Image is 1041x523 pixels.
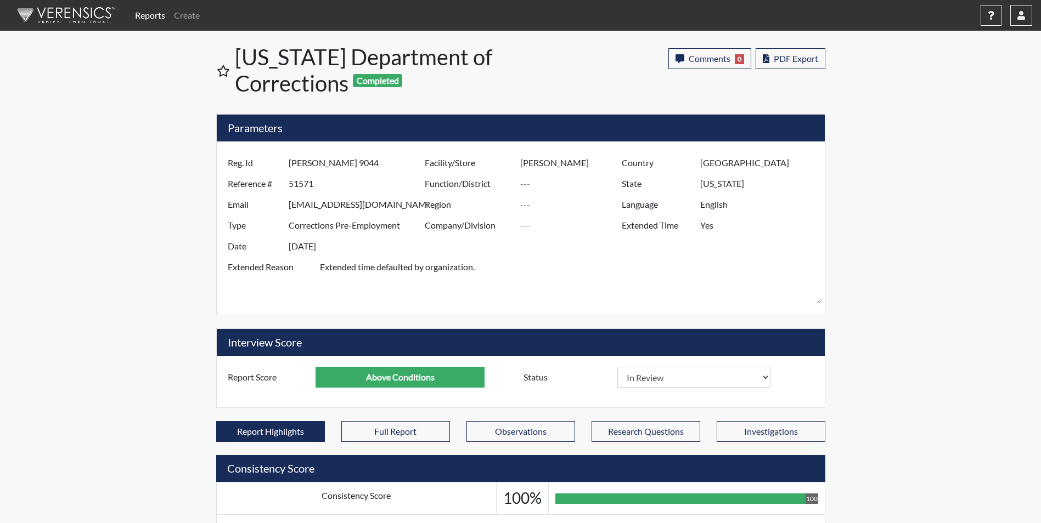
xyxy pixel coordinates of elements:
input: --- [520,152,624,173]
label: Region [417,194,521,215]
label: Extended Time [614,215,700,236]
button: Research Questions [592,421,700,442]
span: 0 [735,54,744,64]
input: --- [700,173,821,194]
label: Extended Reason [220,257,320,304]
label: Status [515,367,617,388]
button: Observations [466,421,575,442]
button: Full Report [341,421,450,442]
label: Date [220,236,289,257]
button: Comments0 [668,48,751,69]
label: Company/Division [417,215,521,236]
input: --- [289,236,427,257]
button: PDF Export [756,48,825,69]
input: --- [520,173,624,194]
input: --- [289,152,427,173]
div: 100 [806,493,818,504]
button: Investigations [717,421,825,442]
label: Reference # [220,173,289,194]
input: --- [316,367,485,388]
label: Reg. Id [220,152,289,173]
label: Country [614,152,700,173]
input: --- [289,173,427,194]
td: Consistency Score [216,482,496,515]
button: Report Highlights [216,421,325,442]
div: Document a decision to hire or decline a candiate [515,367,822,388]
label: Email [220,194,289,215]
label: State [614,173,700,194]
a: Create [170,4,204,26]
h3: 100% [503,489,542,508]
label: Facility/Store [417,152,521,173]
h5: Consistency Score [216,455,825,482]
h1: [US_STATE] Department of Corrections [235,44,522,96]
input: --- [700,152,821,173]
a: Reports [131,4,170,26]
input: --- [289,215,427,236]
span: PDF Export [774,53,818,64]
label: Function/District [417,173,521,194]
input: --- [289,194,427,215]
input: --- [520,194,624,215]
span: Comments [689,53,730,64]
input: --- [700,215,821,236]
h5: Interview Score [217,329,825,356]
label: Language [614,194,700,215]
label: Report Score [220,367,316,388]
label: Type [220,215,289,236]
input: --- [520,215,624,236]
input: --- [700,194,821,215]
h5: Parameters [217,115,825,141]
span: Completed [353,74,402,87]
